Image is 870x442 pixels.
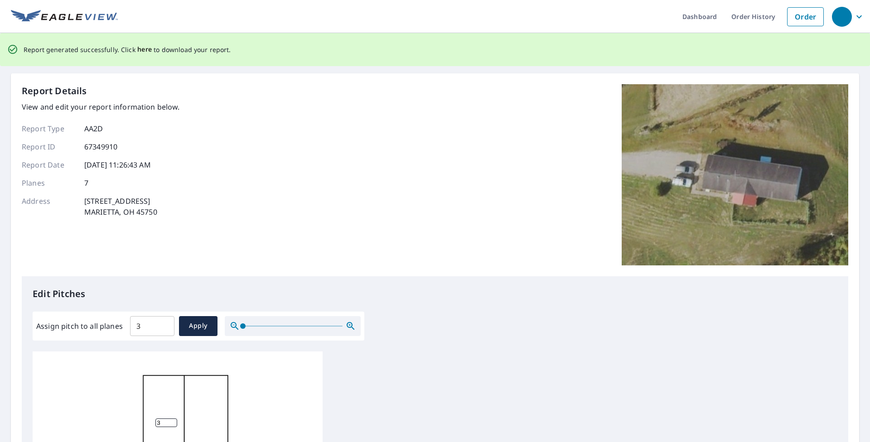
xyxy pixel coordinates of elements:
p: [DATE] 11:26:43 AM [84,159,151,170]
a: Order [787,7,824,26]
span: Apply [186,320,210,331]
p: Report Type [22,123,76,134]
p: Report Date [22,159,76,170]
button: Apply [179,316,217,336]
p: Report generated successfully. Click to download your report. [24,44,231,55]
p: Edit Pitches [33,287,837,301]
label: Assign pitch to all planes [36,321,123,331]
p: Planes [22,178,76,188]
img: Top image [622,84,848,265]
button: here [137,44,152,55]
p: AA2D [84,123,103,134]
img: EV Logo [11,10,118,24]
p: 67349910 [84,141,117,152]
p: Report Details [22,84,87,98]
p: 7 [84,178,88,188]
p: [STREET_ADDRESS] MARIETTA, OH 45750 [84,196,157,217]
p: Address [22,196,76,217]
input: 00.0 [130,313,174,339]
p: View and edit your report information below. [22,101,180,112]
p: Report ID [22,141,76,152]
